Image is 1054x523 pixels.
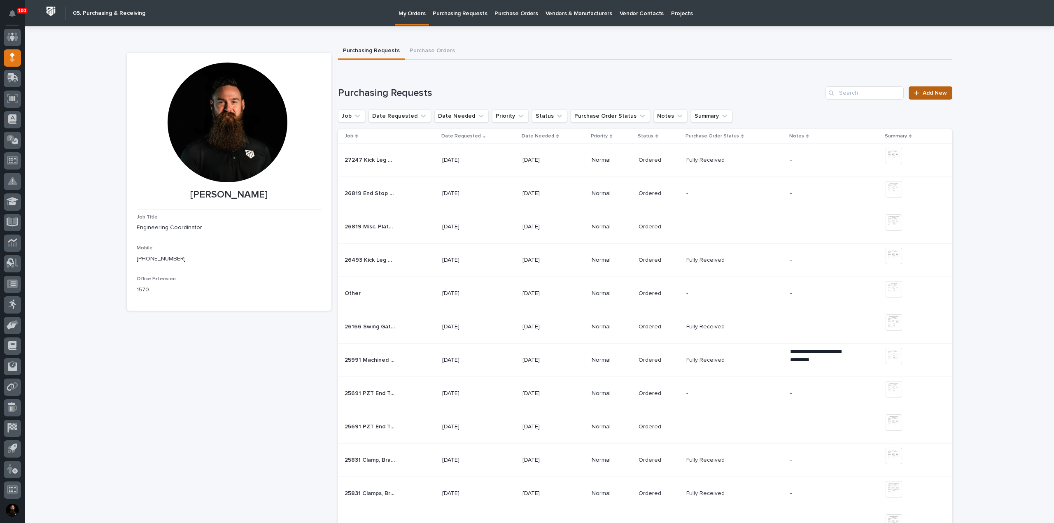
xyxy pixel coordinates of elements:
[592,490,632,497] p: Normal
[592,190,632,197] p: Normal
[10,10,21,23] div: Notifications100
[345,422,398,430] p: 25691 PZT End Trucks
[338,109,365,123] button: Job
[592,257,632,264] p: Normal
[137,215,158,220] span: Job Title
[434,109,489,123] button: Date Needed
[686,188,690,197] p: -
[345,322,398,330] p: 26166 Swing Gate Hinges
[338,277,952,310] tr: OtherOther [DATE][DATE]NormalOrdered-- -
[790,257,842,264] p: -
[442,257,494,264] p: [DATE]
[653,109,688,123] button: Notes
[686,455,726,464] p: Fully Received
[686,355,726,364] p: Fully Received
[345,388,398,397] p: 25691 PZT End Trucks
[686,255,726,264] p: Fully Received
[345,132,353,141] p: Job
[338,177,952,210] tr: 26819 End Stop Pins26819 End Stop Pins [DATE][DATE]NormalOrdered-- -
[338,444,952,477] tr: 25831 Clamp, Brackets, [GEOGRAPHIC_DATA]25831 Clamp, Brackets, [GEOGRAPHIC_DATA] [DATE][DATE]Norm...
[790,490,842,497] p: -
[345,288,362,297] p: Other
[639,423,680,430] p: Ordered
[522,157,574,164] p: [DATE]
[825,86,904,100] input: Search
[639,290,680,297] p: Ordered
[790,157,842,164] p: -
[137,256,186,262] a: [PHONE_NUMBER]
[639,357,680,364] p: Ordered
[592,223,632,230] p: Normal
[686,422,690,430] p: -
[522,290,574,297] p: [DATE]
[790,323,842,330] p: -
[522,390,574,397] p: [DATE]
[790,223,842,230] p: -
[592,323,632,330] p: Normal
[639,390,680,397] p: Ordered
[592,457,632,464] p: Normal
[686,288,690,297] p: -
[639,457,680,464] p: Ordered
[686,322,726,330] p: Fully Received
[137,223,322,232] p: Engineering Coordinator
[639,490,680,497] p: Ordered
[522,423,574,430] p: [DATE]
[442,457,494,464] p: [DATE]
[43,4,58,19] img: Workspace Logo
[790,190,842,197] p: -
[345,488,398,497] p: 25831 Clamps, Brackets, Flatbar
[137,277,176,281] span: Office Extension
[338,310,952,344] tr: 26166 Swing Gate Hinges26166 Swing Gate Hinges [DATE][DATE]NormalOrderedFully ReceivedFully Recei...
[441,132,481,141] p: Date Requested
[592,157,632,164] p: Normal
[338,43,405,60] button: Purchasing Requests
[691,109,732,123] button: Summary
[4,502,21,519] button: users-avatar
[639,223,680,230] p: Ordered
[345,255,398,264] p: 26493 Kick Leg Weldments
[338,144,952,177] tr: 27247 Kick Leg Weldments27247 Kick Leg Weldments [DATE][DATE]NormalOrderedFully ReceivedFully Rec...
[442,290,494,297] p: [DATE]
[909,86,952,100] a: Add New
[137,246,153,251] span: Mobile
[137,189,322,201] p: [PERSON_NAME]
[686,488,726,497] p: Fully Received
[73,10,145,17] h2: 05. Purchasing & Receiving
[522,257,574,264] p: [DATE]
[345,355,398,364] p: 25991 Machined Nuts
[522,490,574,497] p: [DATE]
[338,410,952,444] tr: 25691 PZT End Trucks25691 PZT End Trucks [DATE][DATE]NormalOrdered-- -
[442,490,494,497] p: [DATE]
[592,390,632,397] p: Normal
[639,157,680,164] p: Ordered
[137,286,322,294] p: 1570
[686,388,690,397] p: -
[442,190,494,197] p: [DATE]
[522,457,574,464] p: [DATE]
[522,190,574,197] p: [DATE]
[592,357,632,364] p: Normal
[338,210,952,244] tr: 26819 Misc. Plates and End Stops26819 Misc. Plates and End Stops [DATE][DATE]NormalOrdered-- -
[790,457,842,464] p: -
[571,109,650,123] button: Purchase Order Status
[522,132,554,141] p: Date Needed
[790,423,842,430] p: -
[18,8,26,14] p: 100
[338,87,823,99] h1: Purchasing Requests
[885,132,907,141] p: Summary
[345,188,398,197] p: 26819 End Stop Pins
[638,132,653,141] p: Status
[368,109,431,123] button: Date Requested
[923,90,947,96] span: Add New
[591,132,608,141] p: Priority
[442,323,494,330] p: [DATE]
[442,223,494,230] p: [DATE]
[789,132,804,141] p: Notes
[532,109,567,123] button: Status
[345,155,398,164] p: 27247 Kick Leg Weldments
[338,377,952,410] tr: 25691 PZT End Trucks25691 PZT End Trucks [DATE][DATE]NormalOrdered-- -
[592,423,632,430] p: Normal
[492,109,529,123] button: Priority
